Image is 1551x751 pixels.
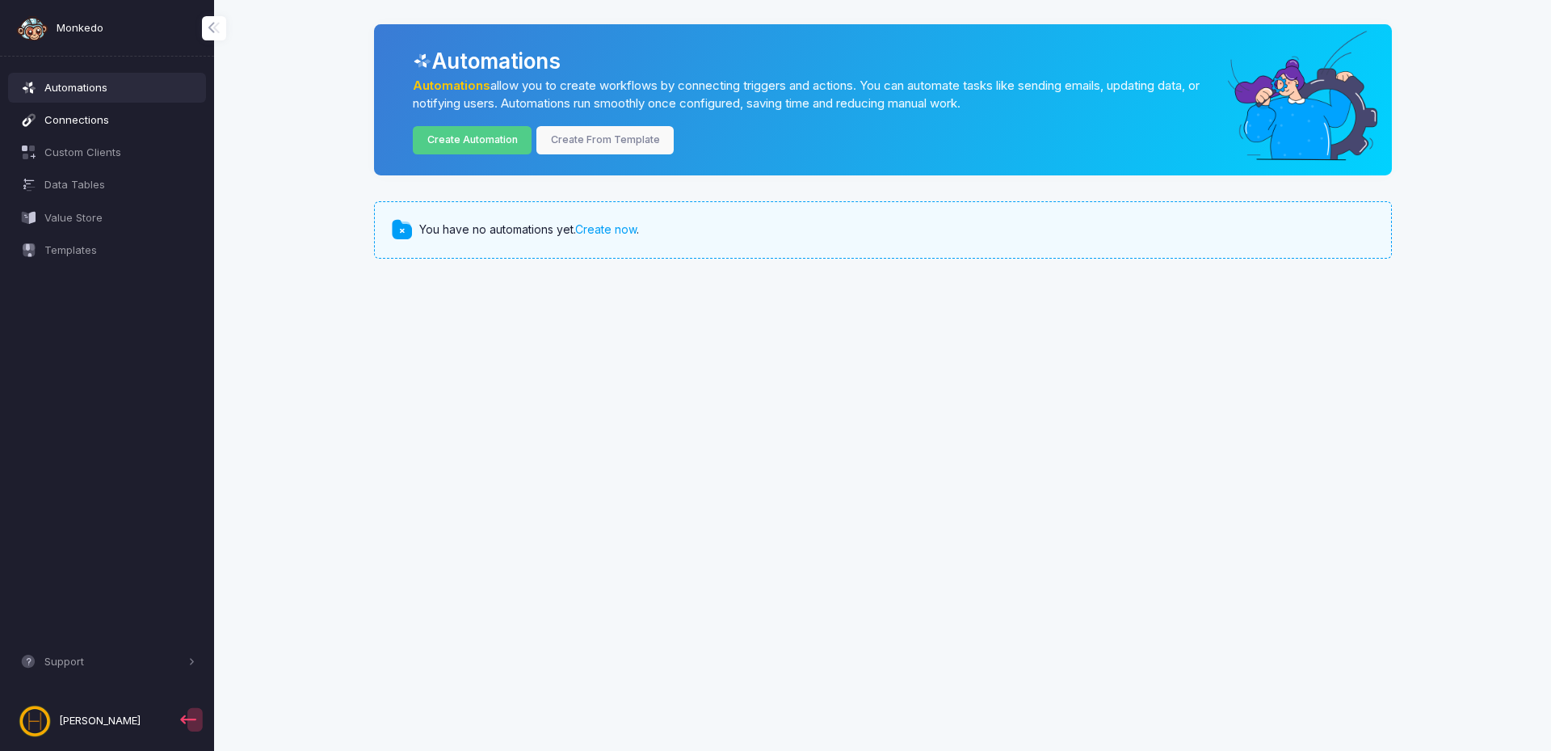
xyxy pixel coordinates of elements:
[44,112,195,129] span: Connections
[19,705,51,737] img: profile
[16,12,103,44] a: Monkedo
[8,698,177,745] a: [PERSON_NAME]
[413,126,532,154] a: Create Automation
[8,105,207,134] a: Connections
[575,222,637,236] a: Create now
[413,77,1222,113] p: allow you to create workflows by connecting triggers and actions. You can automate tasks like sen...
[57,20,103,36] span: Monkedo
[8,203,207,232] a: Value Store
[44,80,195,96] span: Automations
[8,171,207,200] a: Data Tables
[8,138,207,167] a: Custom Clients
[44,243,195,259] span: Templates
[44,654,184,670] span: Support
[59,713,141,729] span: [PERSON_NAME]
[536,126,674,154] a: Create From Template
[413,78,490,93] a: Automations
[44,145,195,161] span: Custom Clients
[8,648,207,677] button: Support
[8,235,207,264] a: Templates
[44,177,195,193] span: Data Tables
[413,45,1368,77] div: Automations
[8,73,207,102] a: Automations
[419,222,639,238] span: You have no automations yet. .
[16,12,48,44] img: monkedo-logo-dark.png
[44,210,195,226] span: Value Store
